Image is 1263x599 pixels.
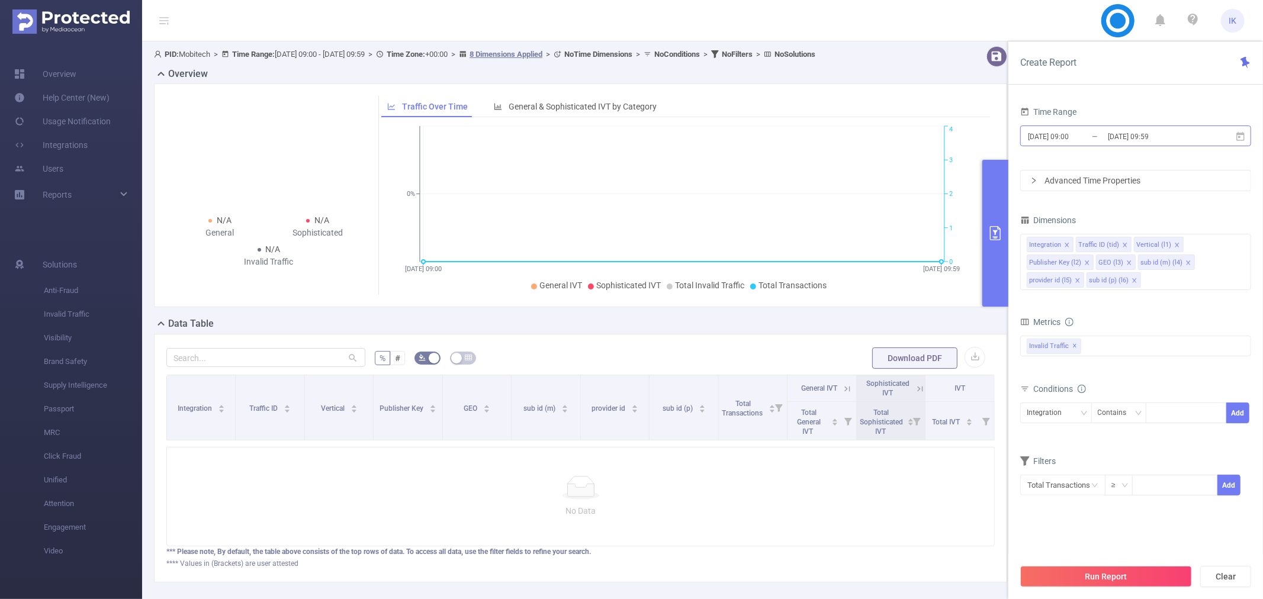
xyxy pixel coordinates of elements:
[1078,385,1086,393] i: icon: info-circle
[592,404,627,413] span: provider id
[166,558,995,569] div: **** Values in (Brackets) are user attested
[1073,339,1078,353] span: ✕
[365,50,376,59] span: >
[523,404,557,413] span: sub id (m)
[1027,403,1070,423] div: Integration
[769,408,775,411] i: icon: caret-down
[769,403,775,407] i: icon: caret-up
[210,50,221,59] span: >
[1200,566,1251,587] button: Clear
[154,50,165,58] i: icon: user
[351,408,357,411] i: icon: caret-down
[407,191,415,198] tspan: 0%
[753,50,764,59] span: >
[1021,170,1251,191] div: icon: rightAdvanced Time Properties
[722,400,764,417] span: Total Transactions
[1027,255,1094,270] li: Publisher Key (l2)
[1078,237,1119,253] div: Traffic ID (tid)
[1217,475,1240,495] button: Add
[966,421,973,424] i: icon: caret-down
[860,408,903,436] span: Total Sophisticated IVT
[699,408,705,411] i: icon: caret-down
[907,417,914,424] div: Sort
[1020,107,1076,117] span: Time Range
[831,417,838,420] i: icon: caret-up
[387,102,396,111] i: icon: line-chart
[44,397,142,421] span: Passport
[632,408,638,411] i: icon: caret-down
[484,403,490,407] i: icon: caret-up
[1135,410,1142,418] i: icon: down
[44,516,142,539] span: Engagement
[907,417,914,420] i: icon: caret-up
[430,403,436,407] i: icon: caret-up
[351,403,357,407] i: icon: caret-up
[1029,255,1081,270] div: Publisher Key (l2)
[564,50,632,59] b: No Time Dimensions
[1089,273,1129,288] div: sub id (p) (l6)
[1075,278,1081,285] i: icon: close
[218,408,224,411] i: icon: caret-down
[1136,237,1171,253] div: Vertical (l1)
[699,403,706,410] div: Sort
[1098,403,1135,423] div: Contains
[663,404,695,413] span: sub id (p)
[1121,482,1129,490] i: icon: down
[872,347,957,369] button: Download PDF
[470,50,542,59] u: 8 Dimensions Applied
[949,126,953,134] tspan: 4
[44,326,142,350] span: Visibility
[166,348,365,367] input: Search...
[1027,272,1084,288] li: provider id (l5)
[321,404,346,413] span: Vertical
[464,404,479,413] span: GEO
[722,50,753,59] b: No Filters
[14,62,76,86] a: Overview
[1138,255,1195,270] li: sub id (m) (l4)
[632,403,638,407] i: icon: caret-up
[284,403,291,410] div: Sort
[1029,237,1061,253] div: Integration
[1174,242,1180,249] i: icon: close
[218,403,224,407] i: icon: caret-up
[955,384,965,392] span: IVT
[539,281,582,290] span: General IVT
[907,421,914,424] i: icon: caret-down
[176,504,985,517] p: No Data
[217,215,232,225] span: N/A
[232,50,275,59] b: Time Range:
[1229,9,1237,33] span: IK
[949,258,953,266] tspan: 0
[44,373,142,397] span: Supply Intelligence
[561,403,568,410] div: Sort
[168,317,214,331] h2: Data Table
[154,50,815,59] span: Mobitech [DATE] 09:00 - [DATE] 09:59 +00:00
[448,50,459,59] span: >
[1020,317,1060,327] span: Metrics
[1027,339,1081,354] span: Invalid Traffic
[596,281,661,290] span: Sophisticated IVT
[774,50,815,59] b: No Solutions
[1020,57,1076,68] span: Create Report
[675,281,744,290] span: Total Invalid Traffic
[249,404,279,413] span: Traffic ID
[1132,278,1137,285] i: icon: close
[1020,566,1192,587] button: Run Report
[1065,318,1074,326] i: icon: info-circle
[699,403,705,407] i: icon: caret-up
[43,183,72,207] a: Reports
[402,102,468,111] span: Traffic Over Time
[218,403,225,410] div: Sort
[1087,272,1141,288] li: sub id (p) (l6)
[759,281,827,290] span: Total Transactions
[484,408,490,411] i: icon: caret-down
[949,156,953,164] tspan: 3
[631,403,638,410] div: Sort
[1122,242,1128,249] i: icon: close
[801,384,837,392] span: General IVT
[168,67,208,81] h2: Overview
[12,9,130,34] img: Protected Media
[542,50,554,59] span: >
[1029,273,1072,288] div: provider id (l5)
[351,403,358,410] div: Sort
